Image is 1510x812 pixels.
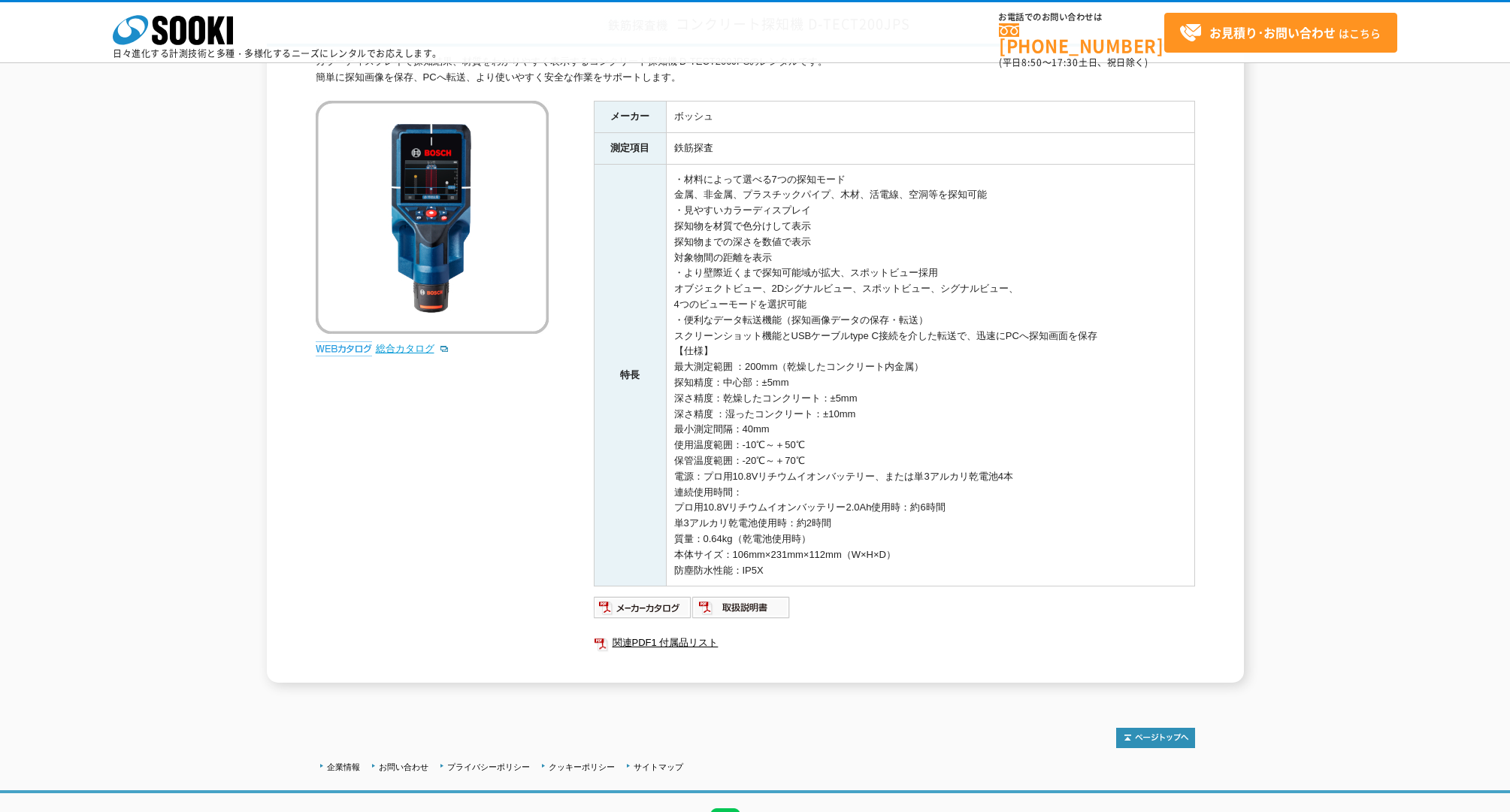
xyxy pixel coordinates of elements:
span: 8:50 [1021,56,1042,69]
img: トップページへ [1116,728,1195,748]
span: お電話でのお問い合わせは [999,13,1164,22]
a: 企業情報 [327,762,360,771]
img: webカタログ [316,341,372,356]
th: 測定項目 [594,132,666,164]
img: コンクリート探知機 D-TECT200JPS [316,101,549,334]
a: お見積り･お問い合わせはこちら [1164,13,1397,53]
span: はこちら [1179,22,1381,44]
strong: お見積り･お問い合わせ [1209,23,1336,41]
a: 総合カタログ [376,343,449,354]
th: 特長 [594,164,666,586]
td: ・材料によって選べる7つの探知モード 金属、非金属、プラスチックパイプ、木材、活電線、空洞等を探知可能 ・見やすいカラーディスプレイ 探知物を材質で色分けして表示 探知物までの深さを数値で表示 ... [666,164,1194,586]
a: メーカーカタログ [594,606,692,617]
a: お問い合わせ [379,762,428,771]
span: 17:30 [1052,56,1079,69]
img: 取扱説明書 [692,595,791,620]
a: 取扱説明書 [692,606,791,617]
p: 日々進化する計測技術と多種・多様化するニーズにレンタルでお応えします。 [113,49,442,58]
a: プライバシーポリシー [447,762,530,771]
div: カラーディスプレイで探知結果、材質をわかりやすく表示するコンクリート探知機 D-TECT200JPSのレンタルです。 簡単に探知画像を保存、PCへ転送、より使いやすく安全な作業をサポートします。 [316,54,1195,86]
span: (平日 ～ 土日、祝日除く) [999,56,1148,69]
a: サイトマップ [634,762,683,771]
a: クッキーポリシー [549,762,615,771]
td: ボッシュ [666,101,1194,132]
a: [PHONE_NUMBER] [999,23,1164,54]
th: メーカー [594,101,666,132]
img: メーカーカタログ [594,595,692,620]
td: 鉄筋探査 [666,132,1194,164]
a: 関連PDF1 付属品リスト [594,633,1195,653]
